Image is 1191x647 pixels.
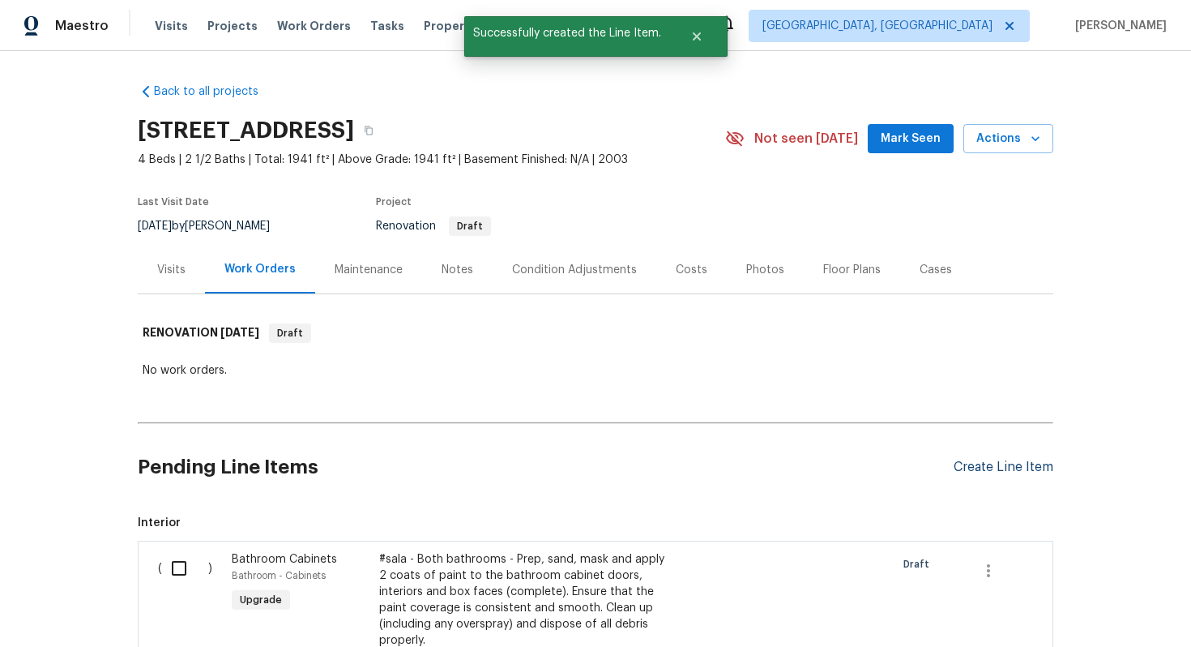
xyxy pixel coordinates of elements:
div: No work orders. [143,362,1048,379]
h2: [STREET_ADDRESS] [138,122,354,139]
button: Actions [963,124,1053,154]
span: Projects [207,18,258,34]
button: Close [670,20,724,53]
span: Bathroom Cabinets [232,554,337,565]
span: Draft [271,325,309,341]
span: Successfully created the Line Item. [464,16,670,50]
div: Photos [746,262,784,278]
span: Work Orders [277,18,351,34]
span: Bathroom - Cabinets [232,571,326,581]
button: Mark Seen [868,124,954,154]
span: [DATE] [220,327,259,338]
h6: RENOVATION [143,323,259,343]
h2: Pending Line Items [138,430,954,505]
div: Work Orders [224,261,296,277]
span: Not seen [DATE] [754,131,858,147]
span: Properties [424,18,487,34]
span: Draft [903,556,936,572]
div: Floor Plans [823,262,881,278]
span: Project [376,197,412,207]
div: Maintenance [335,262,403,278]
div: RENOVATION [DATE]Draft [138,307,1053,359]
a: Back to all projects [138,84,293,100]
span: [DATE] [138,221,172,232]
button: Copy Address [354,116,383,145]
span: Visits [155,18,188,34]
span: Tasks [370,20,404,32]
div: Condition Adjustments [512,262,637,278]
div: Notes [442,262,473,278]
span: Draft [450,221,489,231]
div: Costs [676,262,707,278]
div: Create Line Item [954,460,1053,475]
span: [PERSON_NAME] [1069,18,1167,34]
span: Mark Seen [881,129,941,149]
span: Maestro [55,18,109,34]
span: Renovation [376,221,491,232]
span: Actions [976,129,1040,149]
span: [GEOGRAPHIC_DATA], [GEOGRAPHIC_DATA] [762,18,992,34]
span: Interior [138,515,1053,531]
div: by [PERSON_NAME] [138,216,289,236]
div: Cases [920,262,952,278]
span: Upgrade [233,592,288,608]
div: Visits [157,262,186,278]
span: 4 Beds | 2 1/2 Baths | Total: 1941 ft² | Above Grade: 1941 ft² | Basement Finished: N/A | 2003 [138,152,725,168]
span: Last Visit Date [138,197,209,207]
